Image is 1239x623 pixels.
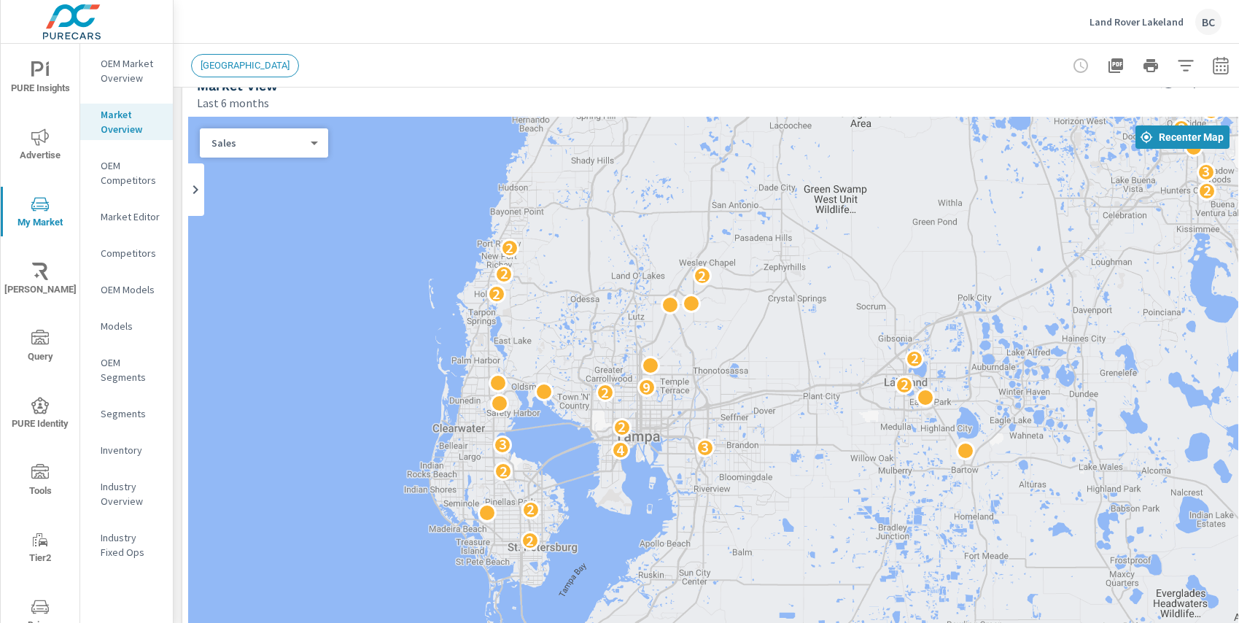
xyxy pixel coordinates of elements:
div: Market Overview [80,104,173,140]
p: Sales [211,136,305,150]
span: PURE Identity [5,397,75,433]
p: 3 [701,438,709,456]
p: 2 [601,384,609,401]
p: OEM Competitors [101,158,161,187]
p: Land Rover Lakeland [1090,15,1184,28]
p: OEM Market Overview [101,56,161,85]
p: 2 [1203,182,1211,199]
p: 2 [901,376,909,393]
div: BC [1195,9,1221,35]
p: Market Overview [101,107,161,136]
p: OEM Models [101,282,161,297]
p: Inventory [101,443,161,457]
div: Competitors [80,242,173,264]
p: OEM Segments [101,355,161,384]
span: Advertise [5,128,75,164]
p: 2 [1178,119,1186,136]
span: Recenter Map [1141,131,1224,144]
div: Models [80,315,173,337]
p: 9 [642,379,650,396]
span: Query [5,330,75,365]
p: 3 [499,436,507,453]
p: Models [101,319,161,333]
p: Competitors [101,246,161,260]
button: Select Date Range [1206,51,1235,80]
p: 2 [526,532,534,549]
p: 3 [1202,163,1210,180]
p: Industry Fixed Ops [101,530,161,560]
p: 2 [500,463,508,480]
button: Recenter Map [1135,125,1230,149]
div: OEM Market Overview [80,53,173,89]
p: 2 [618,418,626,436]
p: 2 [527,500,535,518]
button: "Export Report to PDF" [1101,51,1130,80]
div: Sales [200,136,316,150]
span: PURE Insights [5,61,75,97]
div: Industry Fixed Ops [80,527,173,563]
button: Print Report [1136,51,1165,80]
div: Market Editor [80,206,173,228]
span: [GEOGRAPHIC_DATA] [192,60,298,71]
p: 2 [911,349,919,367]
p: Industry Overview [101,479,161,508]
div: OEM Segments [80,352,173,388]
p: Segments [101,406,161,421]
div: Industry Overview [80,476,173,512]
p: Market Editor [101,209,161,224]
p: 2 [505,239,513,257]
p: 2 [492,285,500,303]
div: OEM Competitors [80,155,173,191]
p: 2 [698,267,706,285]
div: Segments [80,403,173,425]
div: Inventory [80,439,173,461]
div: OEM Models [80,279,173,301]
p: Last 6 months [197,94,269,112]
p: 4 [616,441,624,459]
p: 2 [500,265,508,282]
span: [PERSON_NAME] [5,263,75,298]
span: Tools [5,464,75,500]
span: My Market [5,196,75,231]
span: Tier2 [5,531,75,567]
